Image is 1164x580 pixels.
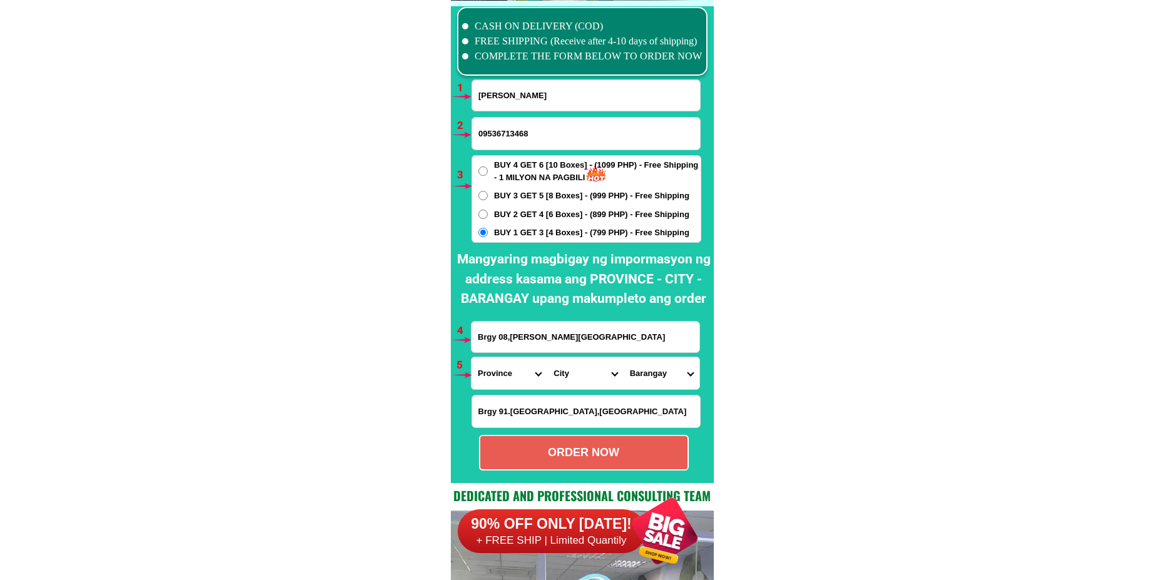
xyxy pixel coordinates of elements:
input: Input LANDMARKOFLOCATION [472,395,700,427]
input: BUY 4 GET 6 [10 Boxes] - (1099 PHP) - Free Shipping - 1 MILYON NA PAGBILI [478,166,488,176]
h6: 5 [456,357,471,374]
div: ORDER NOW [480,444,688,461]
span: BUY 3 GET 5 [8 Boxes] - (999 PHP) - Free Shipping [494,190,689,202]
select: Select district [547,357,623,389]
input: Input address [471,322,699,352]
h6: 3 [457,167,471,183]
h6: 2 [457,118,471,134]
h6: 90% OFF ONLY [DATE]! [458,515,646,534]
li: COMPLETE THE FORM BELOW TO ORDER NOW [462,49,703,64]
input: BUY 3 GET 5 [8 Boxes] - (999 PHP) - Free Shipping [478,191,488,200]
input: Input phone_number [472,118,700,150]
h6: 1 [457,80,471,96]
span: BUY 2 GET 4 [6 Boxes] - (899 PHP) - Free Shipping [494,208,689,221]
span: BUY 1 GET 3 [4 Boxes] - (799 PHP) - Free Shipping [494,226,689,239]
h6: 4 [457,323,471,339]
select: Select commune [624,357,699,389]
input: BUY 2 GET 4 [6 Boxes] - (899 PHP) - Free Shipping [478,210,488,219]
h2: Mangyaring magbigay ng impormasyon ng address kasama ang PROVINCE - CITY - BARANGAY upang makumpl... [454,250,714,309]
input: Input full_name [472,80,700,111]
h6: + FREE SHIP | Limited Quantily [458,534,646,547]
select: Select province [471,357,547,389]
li: FREE SHIPPING (Receive after 4-10 days of shipping) [462,34,703,49]
li: CASH ON DELIVERY (COD) [462,19,703,34]
span: BUY 4 GET 6 [10 Boxes] - (1099 PHP) - Free Shipping - 1 MILYON NA PAGBILI [494,159,701,183]
input: BUY 1 GET 3 [4 Boxes] - (799 PHP) - Free Shipping [478,228,488,237]
h2: Dedicated and professional consulting team [451,486,714,505]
